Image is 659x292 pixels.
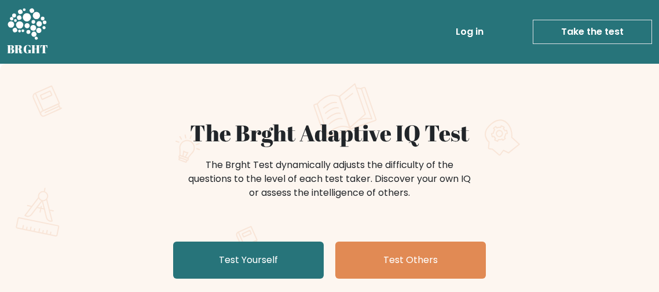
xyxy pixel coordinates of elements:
[7,42,49,56] h5: BRGHT
[185,158,474,200] div: The Brght Test dynamically adjusts the difficulty of the questions to the level of each test take...
[7,5,49,59] a: BRGHT
[451,20,488,43] a: Log in
[173,242,324,279] a: Test Yourself
[47,119,612,147] h1: The Brght Adaptive IQ Test
[335,242,486,279] a: Test Others
[533,20,652,44] a: Take the test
